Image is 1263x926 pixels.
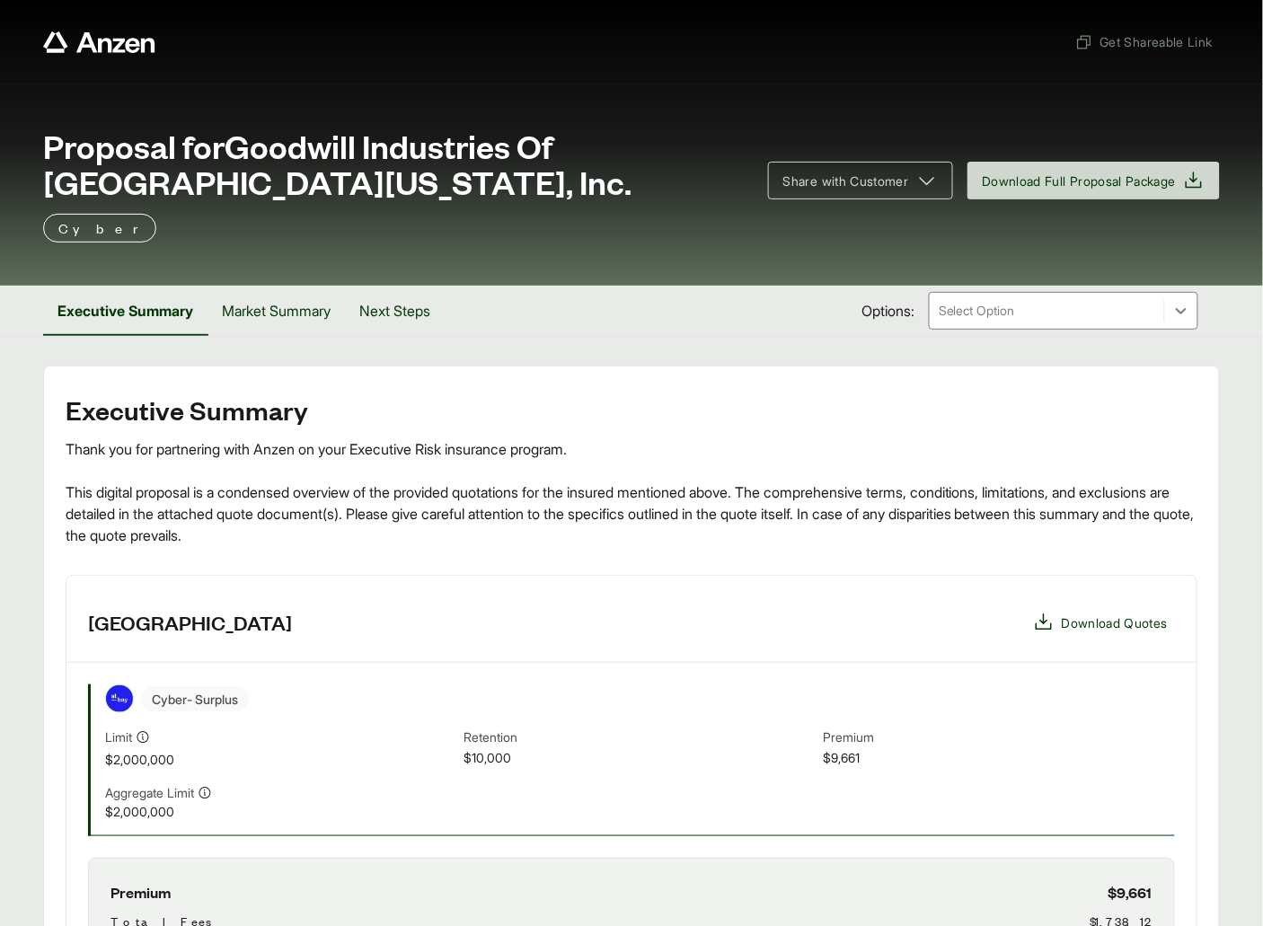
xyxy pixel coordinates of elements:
[783,172,909,190] span: Share with Customer
[823,748,1175,769] span: $9,661
[88,609,292,636] h3: [GEOGRAPHIC_DATA]
[105,802,457,821] span: $2,000,000
[823,728,1175,748] span: Premium
[106,685,133,712] img: At-Bay
[1068,25,1220,58] button: Get Shareable Link
[983,172,1177,190] span: Download Full Proposal Package
[105,728,132,746] span: Limit
[105,750,457,769] span: $2,000,000
[141,686,249,712] span: Cyber - Surplus
[105,783,194,802] span: Aggregate Limit
[861,300,914,322] span: Options:
[66,395,1197,424] h2: Executive Summary
[345,286,445,336] button: Next Steps
[464,748,817,769] span: $10,000
[58,217,141,239] p: Cyber
[43,31,155,53] a: Anzen website
[110,880,171,904] span: Premium
[464,728,817,748] span: Retention
[66,438,1197,546] div: Thank you for partnering with Anzen on your Executive Risk insurance program. This digital propos...
[1026,604,1175,640] button: Download Quotes
[768,162,953,199] button: Share with Customer
[208,286,345,336] button: Market Summary
[1062,613,1168,632] span: Download Quotes
[1075,32,1213,51] span: Get Shareable Link
[967,162,1221,199] button: Download Full Proposal Package
[1108,880,1153,904] span: $9,661
[43,286,208,336] button: Executive Summary
[43,128,746,199] span: Proposal for Goodwill Industries Of [GEOGRAPHIC_DATA][US_STATE], Inc.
